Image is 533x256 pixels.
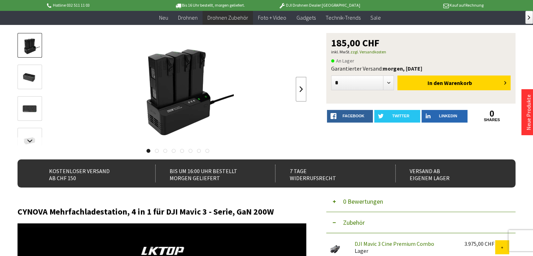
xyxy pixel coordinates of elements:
img: CYNOVA Mehrfachladestation, 4 in 1 für DJI Mavic 3 - Serie, GaN 200W [122,33,234,145]
a: Technik-Trends [320,11,365,25]
p: DJI Drohnen Dealer [GEOGRAPHIC_DATA] [265,1,374,9]
a: facebook [327,110,373,123]
a: Drohnen [173,11,203,25]
span: 185,00 CHF [331,38,380,48]
a: Foto + Video [253,11,291,25]
span: LinkedIn [439,114,457,118]
a: twitter [374,110,420,123]
h2: CYNOVA Mehrfachladestation, 4 in 1 für DJI Mavic 3 - Serie, GaN 200W [18,207,306,216]
span: twitter [392,114,409,118]
div: Bis um 16:00 Uhr bestellt Morgen geliefert [155,165,261,182]
button: 0 Bewertungen [326,191,515,212]
a: 0 [469,110,515,118]
a: Neue Produkte [525,94,532,130]
p: Hotline 032 511 11 03 [46,1,155,9]
div: Kostenloser Versand ab CHF 150 [35,165,141,182]
p: Kauf auf Rechnung [374,1,484,9]
img: Vorschau: CYNOVA Mehrfachladestation, 4 in 1 für DJI Mavic 3 - Serie, GaN 200W [20,35,40,56]
div: 7 Tage Widerrufsrecht [275,165,381,182]
span: An Lager [331,57,354,65]
a: Drohnen Zubehör [203,11,253,25]
div: Versand ab eigenem Lager [395,165,501,182]
div: 3.975,00 CHF [464,240,495,247]
a: zzgl. Versandkosten [350,49,386,54]
span: Gadgets [296,14,315,21]
span: Warenkorb [444,79,472,86]
span: Sale [370,14,381,21]
span: Drohnen Zubehör [207,14,248,21]
a: Sale [365,11,385,25]
span: Foto + Video [258,14,286,21]
span: Drohnen [178,14,198,21]
span: Neu [159,14,168,21]
span: Technik-Trends [325,14,360,21]
p: inkl. MwSt. [331,48,511,56]
a: Gadgets [291,11,320,25]
button: In den Warenkorb [397,76,511,90]
button: Zubehör [326,212,515,233]
div: Garantierter Versand: [331,65,511,72]
b: morgen, [DATE] [383,65,422,72]
span: facebook [342,114,364,118]
a: LinkedIn [422,110,467,123]
span: In den [428,79,443,86]
div: Lager [349,240,459,254]
p: Bis 16 Uhr bestellt, morgen geliefert. [155,1,265,9]
a: DJI Mavic 3 Cine Premium Combo [355,240,434,247]
a: Neu [154,11,173,25]
span:  [528,15,530,20]
a: shares [469,118,515,122]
